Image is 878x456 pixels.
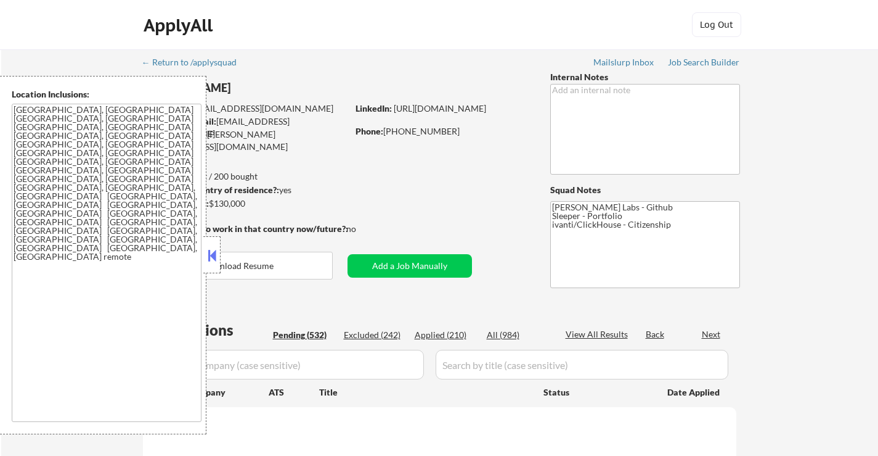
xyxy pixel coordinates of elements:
[142,57,248,70] a: ← Return to /applysquad
[356,126,383,136] strong: Phone:
[415,329,476,341] div: Applied (210)
[436,350,728,379] input: Search by title (case sensitive)
[668,58,740,67] div: Job Search Builder
[143,80,396,96] div: [PERSON_NAME]
[487,329,548,341] div: All (984)
[566,328,632,341] div: View All Results
[346,223,381,235] div: no
[142,170,348,183] div: 210 sent / 200 bought
[188,386,269,399] div: Company
[348,254,472,278] button: Add a Job Manually
[550,71,740,83] div: Internal Notes
[319,386,532,399] div: Title
[142,58,248,67] div: ← Return to /applysquad
[147,350,424,379] input: Search by company (case sensitive)
[142,197,348,210] div: $130,000
[593,58,655,67] div: Mailslurp Inbox
[646,328,665,341] div: Back
[273,329,335,341] div: Pending (532)
[269,386,319,399] div: ATS
[593,57,655,70] a: Mailslurp Inbox
[394,103,486,114] a: [URL][DOMAIN_NAME]
[144,102,348,115] div: [EMAIL_ADDRESS][DOMAIN_NAME]
[356,125,530,138] div: [PHONE_NUMBER]
[692,12,741,37] button: Log Out
[702,328,722,341] div: Next
[142,184,344,196] div: yes
[143,223,348,234] strong: Will need Visa to work in that country now/future?:
[144,115,348,139] div: [EMAIL_ADDRESS][DOMAIN_NAME]
[144,15,216,36] div: ApplyAll
[356,103,392,114] strong: LinkedIn:
[667,386,722,399] div: Date Applied
[143,128,348,152] div: [PERSON_NAME][EMAIL_ADDRESS][DOMAIN_NAME]
[550,184,740,196] div: Squad Notes
[143,252,333,280] button: Download Resume
[543,381,649,403] div: Status
[12,88,201,101] div: Location Inclusions:
[344,329,405,341] div: Excluded (242)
